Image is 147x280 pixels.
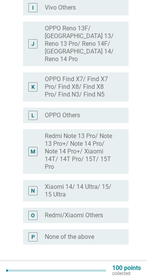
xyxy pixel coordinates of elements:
[45,112,80,119] label: OPPO Others
[32,3,34,12] div: I
[31,111,34,119] div: L
[31,83,35,91] div: K
[31,187,35,195] div: N
[112,271,141,276] p: collected
[31,211,35,219] div: O
[45,233,94,241] label: None of the above
[45,75,116,98] label: OPPO Find X7/ Find X7 Pro/ Find X8/ Find X8 Pro/ Find N3/ Find N5
[45,212,103,219] label: Redmi/Xiaomi Others
[45,132,116,171] label: Redmi Note 13 Pro/ Note 13 Pro+/ Note 14 Pro/ Note 14 Pro+/ Xiaomi 14T/ 14T Pro/ 15T/ 15T Pro
[31,40,34,48] div: J
[31,147,35,155] div: M
[45,25,116,63] label: OPPO Reno 13F/ [GEOGRAPHIC_DATA] 13/ Reno 13 Pro/ Reno 14F/ [GEOGRAPHIC_DATA] 14/ Reno 14 Pro
[31,233,35,241] div: P
[45,183,116,198] label: Xiaomi 14/ 14 Ultra/ 15/ 15 Ultra
[45,4,76,12] label: Vivo Others
[112,265,141,271] p: 100 points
